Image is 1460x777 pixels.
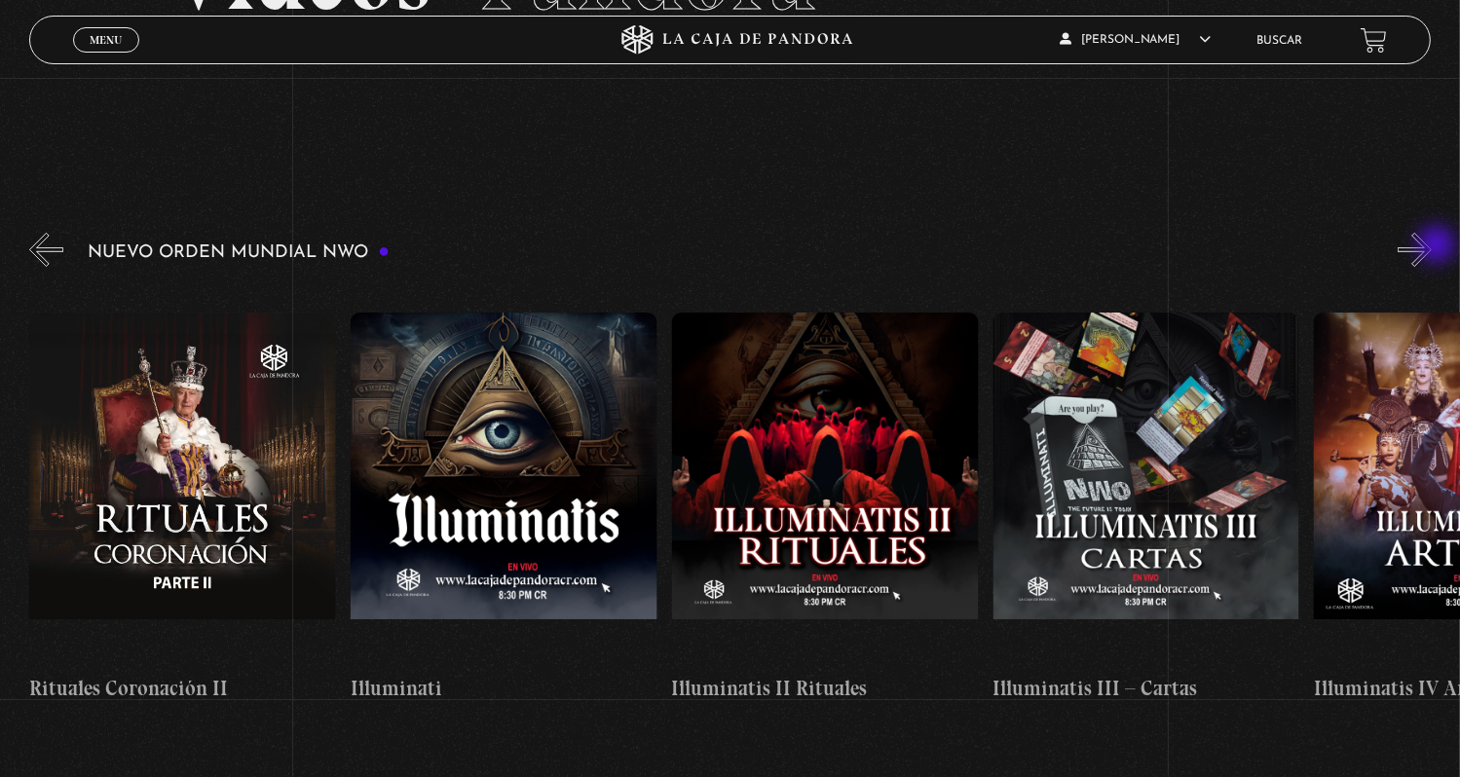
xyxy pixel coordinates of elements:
[29,281,336,734] a: Rituales Coronación II
[993,673,1300,704] h4: Illuminatis III – Cartas
[672,281,979,734] a: Illuminatis II Rituales
[29,673,336,704] h4: Rituales Coronación II
[90,34,122,46] span: Menu
[993,281,1300,734] a: Illuminatis III – Cartas
[1256,35,1302,47] a: Buscar
[1398,233,1432,267] button: Next
[29,233,63,267] button: Previous
[88,243,390,262] h3: Nuevo Orden Mundial NWO
[351,281,657,734] a: Illuminati
[84,51,130,64] span: Cerrar
[351,673,657,704] h4: Illuminati
[672,673,979,704] h4: Illuminatis II Rituales
[1361,26,1387,53] a: View your shopping cart
[1060,34,1212,46] span: [PERSON_NAME]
